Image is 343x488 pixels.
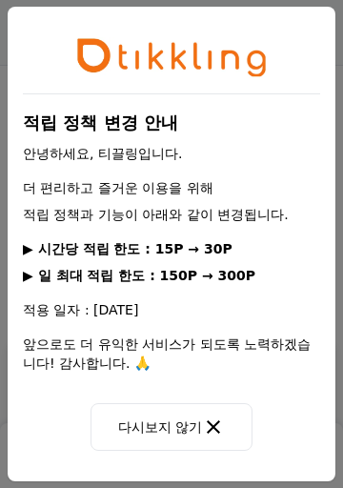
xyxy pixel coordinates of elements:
[23,144,320,163] p: 안녕하세요, 티끌링입니다.
[76,37,267,77] img: tikkling_character
[91,403,252,451] button: 다시보지 않기
[23,110,320,136] h1: 적립 정책 변경 안내
[23,239,320,258] p: ▶ 시간당 적립 한도 : 15P → 30P
[23,300,320,319] p: 적용 일자 : [DATE]
[23,335,320,373] p: 앞으로도 더 유익한 서비스가 되도록 노력하겠습니다! 감사합니다. 🙏
[23,205,320,224] p: 적립 정책과 기능이 아래와 같이 변경됩니다.
[23,178,320,197] p: 더 편리하고 즐거운 이용을 위해
[23,266,320,285] p: ▶ 일 최대 적립 한도 : 150P → 300P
